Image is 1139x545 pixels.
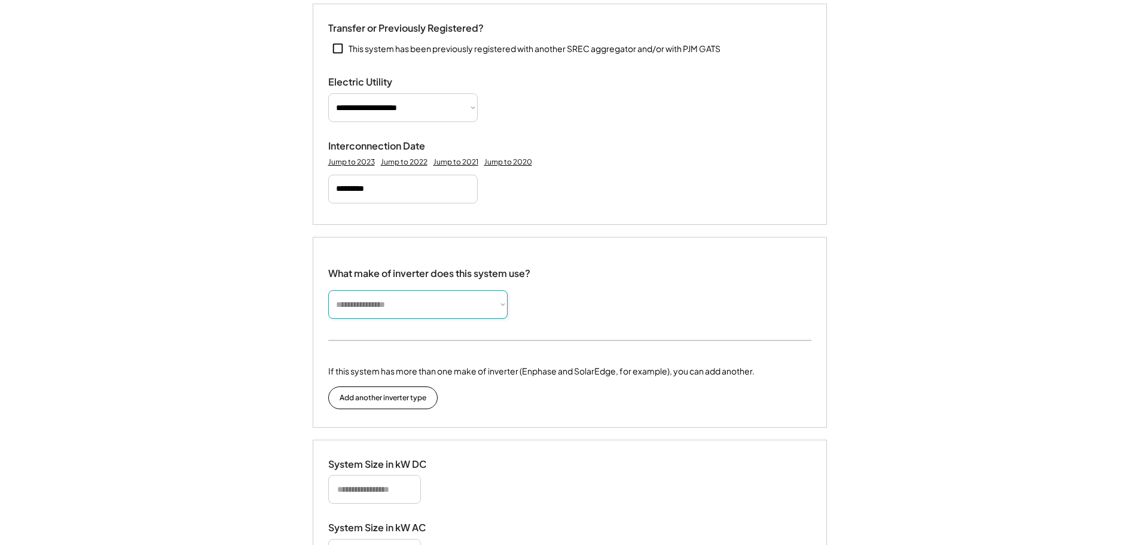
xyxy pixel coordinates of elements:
div: Jump to 2022 [381,157,427,167]
div: Jump to 2021 [433,157,478,167]
div: Electric Utility [328,76,448,89]
div: What make of inverter does this system use? [328,255,530,282]
div: Transfer or Previously Registered? [328,22,484,35]
div: This system has been previously registered with another SREC aggregator and/or with PJM GATS [349,43,720,55]
div: System Size in kW DC [328,458,448,471]
div: Interconnection Date [328,140,448,153]
div: Jump to 2023 [328,157,375,167]
div: Jump to 2020 [484,157,532,167]
button: Add another inverter type [328,386,438,409]
div: If this system has more than one make of inverter (Enphase and SolarEdge, for example), you can a... [328,365,755,377]
div: System Size in kW AC [328,522,448,534]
